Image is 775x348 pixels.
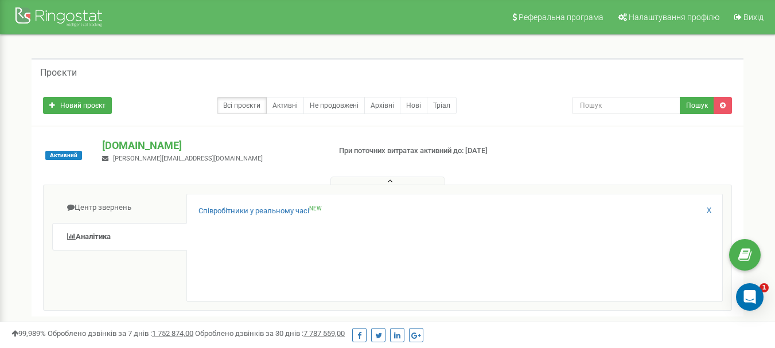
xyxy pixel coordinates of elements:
u: 7 787 559,00 [303,329,345,338]
span: [PERSON_NAME][EMAIL_ADDRESS][DOMAIN_NAME] [113,155,263,162]
a: Співробітники у реальному часіNEW [198,206,322,217]
span: Налаштування профілю [629,13,719,22]
button: Пошук [680,97,714,114]
p: [DOMAIN_NAME] [102,138,320,153]
a: Нові [400,97,427,114]
span: Оброблено дзвінків за 30 днів : [195,329,345,338]
sup: NEW [309,205,322,212]
div: Open Intercom Messenger [736,283,764,311]
a: Архівні [364,97,400,114]
a: Аналiтика [52,223,187,251]
h5: Проєкти [40,68,77,78]
p: При поточних витратах активний до: [DATE] [339,146,499,157]
span: Активний [45,151,82,160]
span: 1 [760,283,769,292]
span: Вихід [743,13,764,22]
u: 1 752 874,00 [152,329,193,338]
a: X [707,205,711,216]
a: Не продовжені [303,97,365,114]
span: Оброблено дзвінків за 7 днів : [48,329,193,338]
a: Активні [266,97,304,114]
a: Новий проєкт [43,97,112,114]
span: Реферальна програма [519,13,603,22]
input: Пошук [573,97,680,114]
a: Тріал [427,97,457,114]
a: Центр звернень [52,194,187,222]
a: Всі проєкти [217,97,267,114]
span: 99,989% [11,329,46,338]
